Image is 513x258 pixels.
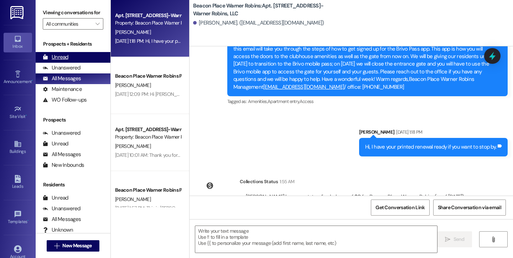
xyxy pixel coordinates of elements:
div: Beacon Place Warner Robins Prospect [115,72,181,80]
button: Send [437,231,472,247]
span: Apartment entry , [268,98,300,104]
div: Tagged as: [227,96,508,107]
div: [DATE] 1:18 PM [394,128,422,136]
a: Buildings [4,138,32,157]
label: Viewing conversations for [43,7,103,18]
span: [PERSON_NAME] [115,29,151,35]
input: All communities [46,18,92,30]
div: WO Follow-ups [43,96,87,104]
span: Get Conversation Link [375,204,425,211]
div: Prospects + Residents [36,40,110,48]
div: All Messages [43,151,81,158]
img: ResiDesk Logo [10,6,25,19]
a: [EMAIL_ADDRESS][DOMAIN_NAME] [263,83,344,91]
div: Apt. [STREET_ADDRESS]-Warner Robins, LLC [115,12,181,19]
span: • [26,113,27,118]
div: All Messages [43,75,81,82]
button: New Message [47,240,99,252]
div: Collections Status [240,178,278,185]
div: [PERSON_NAME] [359,128,508,138]
div: All Messages [43,216,81,223]
div: Good Afternoon! We have changed systems for our entrance gate as well as the access doors to the ... [233,30,496,91]
div: [DATE] 1:18 PM: Hi, I have your printed renewal ready if you want to stop by. [115,38,267,44]
div: New Inbounds [43,161,84,169]
div: Hi, I have your printed renewal ready if you want to stop by. [365,143,496,151]
span: [PERSON_NAME] [115,143,151,149]
span: Access [300,98,314,104]
a: Templates • [4,208,32,227]
span: Share Conversation via email [438,204,501,211]
div: Residents [36,181,110,189]
a: Leads [4,173,32,192]
span: New Message [62,242,92,249]
div: Unread [43,140,68,148]
i:  [445,237,450,242]
span: [PERSON_NAME] [115,196,151,202]
div: Unanswered [43,129,81,137]
div: Unknown [43,226,73,234]
span: • [32,78,33,83]
i:  [491,237,496,242]
i:  [95,21,99,27]
div: Property: Beacon Place Warner Robins [115,19,181,27]
div: [PERSON_NAME]. ([EMAIL_ADDRESS][DOMAIN_NAME]) [193,19,324,27]
div: Property: Beacon Place Warner Robins [115,133,181,141]
div: Prospects [36,116,110,124]
div: 1:55 AM [278,178,294,185]
b: Beacon Place Warner Robins: Apt. [STREET_ADDRESS]-Warner Robins, LLC [193,2,336,17]
span: • [27,218,28,223]
span: Amenities , [248,98,268,104]
div: Beacon Place Warner Robins Prospect [115,186,181,194]
div: Unanswered [43,205,81,212]
a: Inbox [4,33,32,52]
a: Site Visit • [4,103,32,122]
div: Maintenance [43,86,82,93]
div: Apt. [STREET_ADDRESS]-Warner Robins, LLC [115,126,181,133]
span: Send [454,236,465,243]
span: [PERSON_NAME] [115,82,151,88]
button: Get Conversation Link [371,200,429,216]
div: Unread [43,194,68,202]
div: [PERSON_NAME] has an outstanding balance of $0 for Beacon Place Warner Robins (as of [DATE]) [246,193,464,201]
div: Unread [43,53,68,61]
button: Share Conversation via email [433,200,506,216]
i:  [54,243,59,249]
div: Unanswered [43,64,81,72]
